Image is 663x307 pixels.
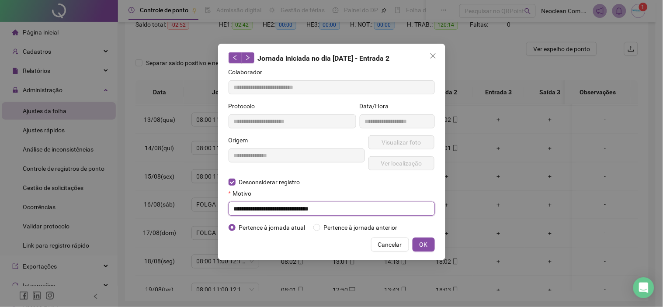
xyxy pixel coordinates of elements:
button: Visualizar foto [368,135,435,149]
button: Ver localização [368,156,435,170]
label: Protocolo [229,101,261,111]
button: Cancelar [371,238,409,252]
label: Data/Hora [360,101,395,111]
button: OK [413,238,435,252]
button: Close [426,49,440,63]
span: Desconsiderar registro [236,177,304,187]
span: Pertence à jornada anterior [320,223,401,232]
button: left [229,52,242,63]
span: close [430,52,437,59]
span: Cancelar [378,240,402,249]
span: OK [420,240,428,249]
span: right [245,55,251,61]
div: Jornada iniciada no dia [DATE] - Entrada 2 [229,52,435,64]
label: Colaborador [229,67,268,77]
span: left [232,55,238,61]
span: Pertence à jornada atual [236,223,309,232]
label: Origem [229,135,254,145]
label: Motivo [229,189,257,198]
button: right [241,52,254,63]
div: Open Intercom Messenger [633,277,654,298]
